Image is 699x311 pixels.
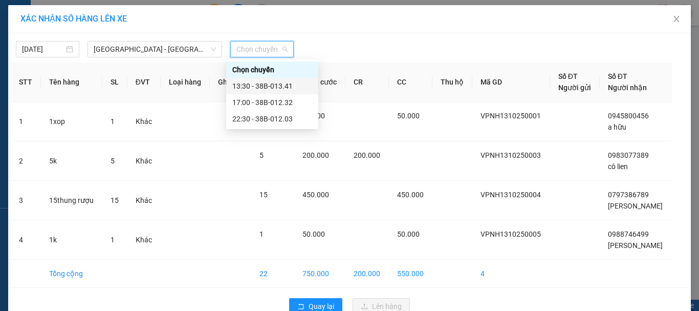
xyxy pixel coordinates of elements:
div: Chọn chuyến [232,64,312,75]
span: 5 [111,157,115,165]
span: XÁC NHẬN SỐ HÀNG LÊN XE [20,14,127,24]
td: Khác [127,102,161,141]
span: Hà Nội - Hà Tĩnh [94,42,216,57]
span: VPNH1310250004 [480,191,541,199]
span: close [672,15,681,23]
span: 0983077389 [608,151,649,159]
td: 750.000 [294,260,345,288]
span: 0988746499 [608,230,649,238]
input: 13/10/2025 [22,44,64,55]
td: 550.000 [389,260,432,288]
span: 0945800456 [608,112,649,120]
span: VPNH1310250001 [480,112,541,120]
span: 15 [259,191,268,199]
th: Ghi chú [210,63,251,102]
td: 200.000 [345,260,389,288]
th: SL [102,63,127,102]
td: Khác [127,181,161,220]
th: Thu hộ [432,63,472,102]
span: [PERSON_NAME] [608,241,663,250]
td: 15thung rượu [41,181,102,220]
span: 15 [111,196,119,204]
td: 1xop [41,102,102,141]
li: Số [GEOGRAPHIC_DATA][PERSON_NAME], P. [GEOGRAPHIC_DATA] [96,25,428,38]
div: 22:30 - 38B-012.03 [232,113,312,125]
th: Tên hàng [41,63,102,102]
span: 0797386789 [608,191,649,199]
th: CR [345,63,389,102]
td: Khác [127,220,161,260]
span: 50.000 [397,112,420,120]
td: 4 [472,260,550,288]
th: CC [389,63,432,102]
span: 50.000 [397,230,420,238]
div: 17:00 - 38B-012.32 [232,97,312,108]
span: Người nhận [608,84,647,92]
span: 50.000 [302,230,325,238]
span: Người gửi [558,84,591,92]
th: Mã GD [472,63,550,102]
th: Loại hàng [161,63,210,102]
th: Tổng cước [294,63,345,102]
span: Số ĐT [608,72,627,80]
span: [PERSON_NAME] [608,202,663,210]
span: VPNH1310250005 [480,230,541,238]
span: rollback [297,303,304,311]
img: logo.jpg [13,13,64,64]
span: 200.000 [302,151,329,159]
td: 5k [41,141,102,181]
li: Hotline: 0981127575, 0981347575, 19009067 [96,38,428,51]
span: 5 [259,151,264,159]
span: Chọn chuyến [236,42,288,57]
td: 2 [11,141,41,181]
span: down [210,46,216,52]
td: 22 [251,260,294,288]
td: 1k [41,220,102,260]
span: cô lien [608,162,628,171]
td: 1 [11,102,41,141]
td: 3 [11,181,41,220]
span: 450.000 [302,191,329,199]
th: ĐVT [127,63,161,102]
th: STT [11,63,41,102]
span: 1 [111,236,115,244]
span: 450.000 [397,191,424,199]
button: Close [662,5,691,34]
td: Khác [127,141,161,181]
div: Chọn chuyến [226,61,318,78]
span: 1 [259,230,264,238]
td: 4 [11,220,41,260]
td: Tổng cộng [41,260,102,288]
span: a hữu [608,123,626,131]
span: 200.000 [354,151,380,159]
b: GỬI : VP [PERSON_NAME] [13,74,179,91]
span: VPNH1310250003 [480,151,541,159]
span: 1 [111,117,115,126]
span: Số ĐT [558,72,578,80]
div: 13:30 - 38B-013.41 [232,80,312,92]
